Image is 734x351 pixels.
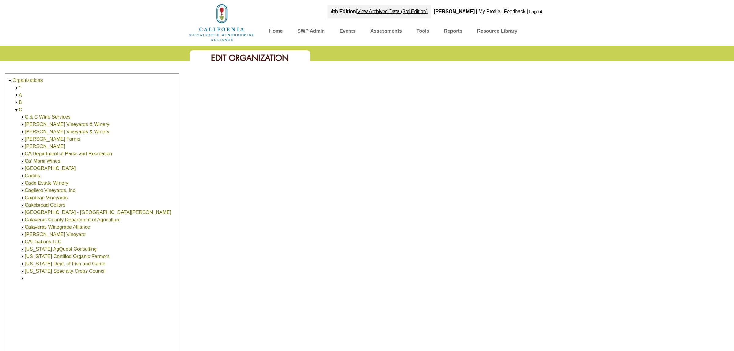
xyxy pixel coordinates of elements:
[20,181,25,186] img: Expand Cade Estate Winery
[269,27,283,38] a: Home
[297,27,325,38] a: SWP Admin
[20,174,25,178] img: Expand Caddis
[188,3,255,42] img: logo_cswa2x.png
[25,202,65,208] a: Cakebread Cellars
[20,203,25,208] img: Expand Cakebread Cellars
[20,210,25,215] img: Expand Cal Poly State University - San Luis Obispo
[417,27,429,38] a: Tools
[331,9,356,14] strong: 4th Edition
[25,254,110,259] a: [US_STATE] Certified Organic Farmers
[25,188,75,193] a: Cagliero Vineyards, Inc
[529,9,542,14] a: Logout
[20,115,25,120] img: Expand C & C Wine Services
[14,108,19,112] img: Collapse C
[25,224,90,230] a: Calaveras Winegrape Alliance
[25,195,68,200] a: Cairdean Vineyards
[25,151,112,156] a: CA Department of Parks and Recreation
[211,53,289,63] span: Edit Organization
[478,9,500,14] a: My Profile
[19,100,22,105] a: B
[13,78,43,83] a: Organizations
[25,217,120,222] a: Calaveras County Department of Agriculture
[188,20,255,25] a: Home
[25,129,109,134] a: [PERSON_NAME] Vineyards & Winery
[20,254,25,259] img: Expand California Certified Organic Farmers
[20,276,25,281] img: Expand California Valley Land Co.
[14,100,19,105] img: Expand B
[20,232,25,237] img: Expand Caldwell Vineyard
[20,152,25,156] img: Expand CA Department of Parks and Recreation
[25,239,61,244] a: CALibations LLC
[328,5,431,18] div: |
[25,144,65,149] a: [PERSON_NAME]
[25,166,76,171] a: [GEOGRAPHIC_DATA]
[20,247,25,252] img: Expand California AgQuest Consulting
[20,269,25,274] img: Expand California Specialty Crops Council
[475,5,478,18] div: |
[25,210,171,215] a: [GEOGRAPHIC_DATA] - [GEOGRAPHIC_DATA][PERSON_NAME]
[526,5,528,18] div: |
[339,27,355,38] a: Events
[14,93,19,98] img: Expand A
[25,114,70,120] a: C & C Wine Services
[25,158,60,164] a: Ca' Momi Wines
[20,196,25,200] img: Expand Cairdean Vineyards
[357,9,428,14] a: View Archived Data (3rd Edition)
[20,166,25,171] img: Expand Cache Creek Vineyards
[20,188,25,193] img: Expand Cagliero Vineyards, Inc
[25,136,80,142] a: [PERSON_NAME] Farms
[20,130,25,134] img: Expand C.G. Di Arie Vineyards & Winery
[25,122,109,127] a: [PERSON_NAME] Vineyards & Winery
[501,5,503,18] div: |
[444,27,462,38] a: Reports
[20,240,25,244] img: Expand CALibations LLC
[504,9,525,14] a: Feedback
[25,261,106,266] a: [US_STATE] Dept. of Fish and Game
[20,262,25,266] img: Expand California Dept. of Fish and Game
[20,144,25,149] img: Expand C.W. Milhous
[25,180,68,186] a: Cade Estate Winery
[20,218,25,222] img: Expand Calaveras County Department of Agriculture
[19,107,22,112] a: C
[20,159,25,164] img: Expand Ca' Momi Wines
[477,27,517,38] a: Resource Library
[8,78,13,83] img: Collapse Organizations
[20,137,25,142] img: Expand C.J. Ritchie Farms
[370,27,402,38] a: Assessments
[25,246,97,252] a: [US_STATE] AgQuest Consulting
[25,173,40,178] a: Caddis
[434,9,475,14] b: [PERSON_NAME]
[25,268,106,274] a: [US_STATE] Specialty Crops Council
[20,122,25,127] img: Expand C. Emmons Vineyards & Winery
[20,225,25,230] img: Expand Calaveras Winegrape Alliance
[25,232,86,237] a: [PERSON_NAME] Vineyard
[19,92,22,98] a: A
[14,86,19,90] img: Expand *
